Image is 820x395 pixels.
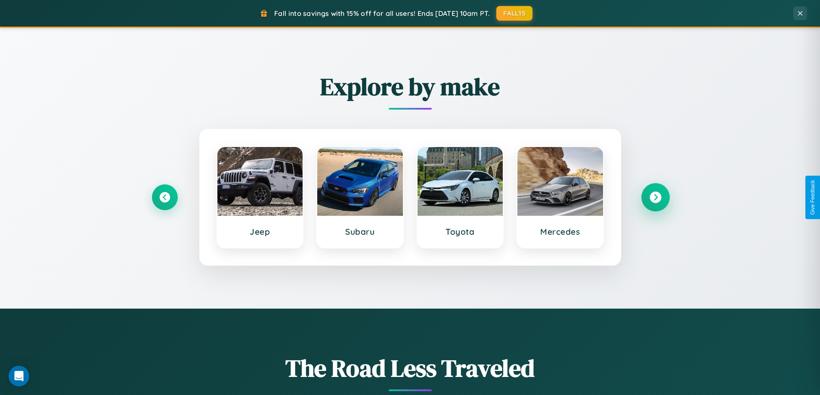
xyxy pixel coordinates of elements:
[496,6,532,21] button: FALL15
[326,227,394,237] h3: Subaru
[152,70,668,103] h2: Explore by make
[526,227,594,237] h3: Mercedes
[274,9,490,18] span: Fall into savings with 15% off for all users! Ends [DATE] 10am PT.
[152,352,668,385] h1: The Road Less Traveled
[226,227,294,237] h3: Jeep
[9,366,29,386] div: Open Intercom Messenger
[810,180,816,215] div: Give Feedback
[426,227,495,237] h3: Toyota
